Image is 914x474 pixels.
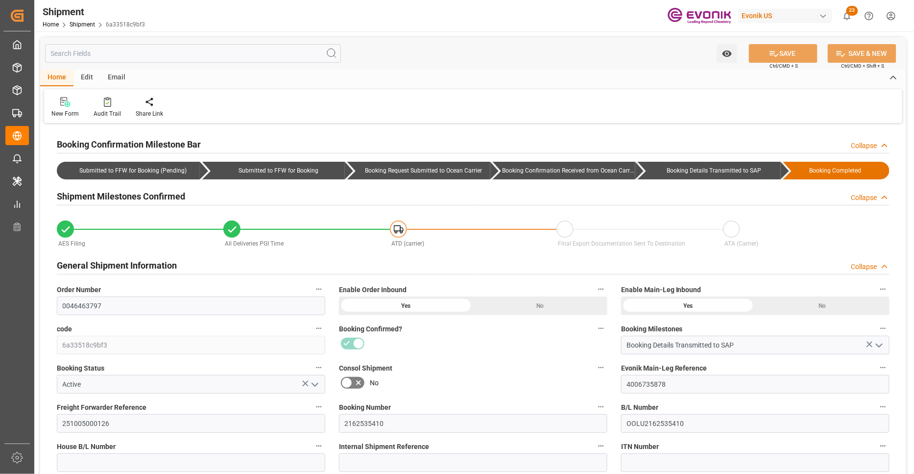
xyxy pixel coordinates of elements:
[339,363,392,374] span: Consol Shipment
[339,285,407,295] span: Enable Order Inbound
[836,5,858,27] button: show 23 new notifications
[100,70,133,86] div: Email
[877,322,890,335] button: Booking Milestones
[770,62,798,70] span: Ctrl/CMD + S
[621,442,659,452] span: ITN Number
[493,162,636,179] div: Booking Confirmation Received from Ocean Carrier
[357,162,490,179] div: Booking Request Submitted to Ocean Carrier
[313,440,325,452] button: House B/L Number
[313,400,325,413] button: Freight Forwarder Reference
[57,138,201,151] h2: Booking Confirmation Milestone Bar
[45,44,341,63] input: Search Fields
[202,162,345,179] div: Submitted to FFW for Booking
[846,6,858,16] span: 23
[136,109,163,118] div: Share Link
[57,259,177,272] h2: General Shipment Information
[473,297,607,315] div: No
[877,283,890,296] button: Enable Main-Leg Inbound
[621,324,683,334] span: Booking Milestones
[621,297,755,315] div: Yes
[755,297,890,315] div: No
[877,400,890,413] button: B/L Number
[67,162,200,179] div: Submitted to FFW for Booking (Pending)
[621,363,707,374] span: Evonik Main-Leg Reference
[595,361,607,374] button: Consol Shipment
[595,400,607,413] button: Booking Number
[339,297,473,315] div: Yes
[57,363,104,374] span: Booking Status
[212,162,345,179] div: Submitted to FFW for Booking
[57,162,200,179] div: Submitted to FFW for Booking (Pending)
[793,162,878,179] div: Booking Completed
[392,240,425,247] span: ATD (carrier)
[621,402,658,413] span: B/L Number
[668,7,731,25] img: Evonik-brand-mark-Deep-Purple-RGB.jpeg_1700498283.jpeg
[59,240,86,247] span: AES Filing
[717,44,737,63] button: open menu
[313,322,325,335] button: code
[783,162,890,179] div: Booking Completed
[648,162,781,179] div: Booking Details Transmitted to SAP
[73,70,100,86] div: Edit
[858,5,880,27] button: Help Center
[621,285,701,295] span: Enable Main-Leg Inbound
[851,193,877,203] div: Collapse
[595,322,607,335] button: Booking Confirmed?
[871,338,886,353] button: open menu
[877,361,890,374] button: Evonik Main-Leg Reference
[339,402,391,413] span: Booking Number
[57,324,72,334] span: code
[43,4,145,19] div: Shipment
[828,44,896,63] button: SAVE & NEW
[851,262,877,272] div: Collapse
[225,240,284,247] span: All Deliveries PGI Time
[339,324,402,334] span: Booking Confirmed?
[347,162,490,179] div: Booking Request Submitted to Ocean Carrier
[595,283,607,296] button: Enable Order Inbound
[749,44,818,63] button: SAVE
[738,9,832,23] div: Evonik US
[40,70,73,86] div: Home
[51,109,79,118] div: New Form
[57,190,185,203] h2: Shipment Milestones Confirmed
[851,141,877,151] div: Collapse
[57,402,146,413] span: Freight Forwarder Reference
[313,283,325,296] button: Order Number
[842,62,885,70] span: Ctrl/CMD + Shift + S
[70,21,95,28] a: Shipment
[94,109,121,118] div: Audit Trail
[307,377,321,392] button: open menu
[558,240,686,247] span: Final Export Documentation Sent To Destination
[595,440,607,452] button: Internal Shipment Reference
[43,21,59,28] a: Home
[313,361,325,374] button: Booking Status
[57,285,101,295] span: Order Number
[877,440,890,452] button: ITN Number
[638,162,781,179] div: Booking Details Transmitted to SAP
[370,378,379,388] span: No
[725,240,759,247] span: ATA (Carrier)
[503,162,636,179] div: Booking Confirmation Received from Ocean Carrier
[339,442,429,452] span: Internal Shipment Reference
[738,6,836,25] button: Evonik US
[57,442,116,452] span: House B/L Number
